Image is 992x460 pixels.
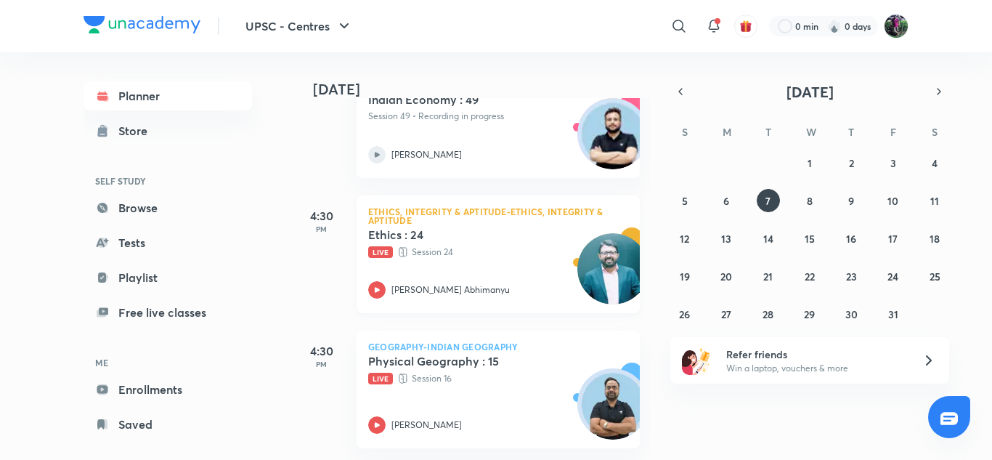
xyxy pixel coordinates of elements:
[721,307,731,321] abbr: October 27, 2025
[882,265,905,288] button: October 24, 2025
[715,227,738,250] button: October 13, 2025
[84,81,252,110] a: Planner
[839,151,863,174] button: October 2, 2025
[882,302,905,326] button: October 31, 2025
[293,342,351,360] h5: 4:30
[368,245,596,259] p: Session 24
[890,156,896,170] abbr: October 3, 2025
[930,270,940,283] abbr: October 25, 2025
[887,194,898,208] abbr: October 10, 2025
[293,360,351,368] p: PM
[84,298,252,327] a: Free live classes
[798,227,821,250] button: October 15, 2025
[757,265,780,288] button: October 21, 2025
[680,232,689,246] abbr: October 12, 2025
[84,116,252,145] a: Store
[680,270,690,283] abbr: October 19, 2025
[839,189,863,212] button: October 9, 2025
[368,110,596,123] p: Session 49 • Recording in progress
[368,371,596,386] p: Session 16
[682,346,711,375] img: referral
[720,270,732,283] abbr: October 20, 2025
[682,125,688,139] abbr: Sunday
[391,148,462,161] p: [PERSON_NAME]
[798,302,821,326] button: October 29, 2025
[237,12,362,41] button: UPSC - Centres
[839,227,863,250] button: October 16, 2025
[923,189,946,212] button: October 11, 2025
[806,125,816,139] abbr: Wednesday
[839,265,863,288] button: October 23, 2025
[723,125,731,139] abbr: Monday
[890,125,896,139] abbr: Friday
[839,302,863,326] button: October 30, 2025
[757,189,780,212] button: October 7, 2025
[805,270,815,283] abbr: October 22, 2025
[679,307,690,321] abbr: October 26, 2025
[882,189,905,212] button: October 10, 2025
[786,82,834,102] span: [DATE]
[808,156,812,170] abbr: October 1, 2025
[932,156,938,170] abbr: October 4, 2025
[368,92,549,107] h5: Indian Economy : 49
[763,270,773,283] abbr: October 21, 2025
[721,232,731,246] abbr: October 13, 2025
[673,189,696,212] button: October 5, 2025
[798,151,821,174] button: October 1, 2025
[673,302,696,326] button: October 26, 2025
[798,189,821,212] button: October 8, 2025
[84,350,252,375] h6: ME
[84,228,252,257] a: Tests
[715,302,738,326] button: October 27, 2025
[734,15,757,38] button: avatar
[757,227,780,250] button: October 14, 2025
[84,16,200,37] a: Company Logo
[888,307,898,321] abbr: October 31, 2025
[846,232,856,246] abbr: October 16, 2025
[691,81,929,102] button: [DATE]
[887,270,898,283] abbr: October 24, 2025
[84,263,252,292] a: Playlist
[805,232,815,246] abbr: October 15, 2025
[368,246,393,258] span: Live
[765,125,771,139] abbr: Tuesday
[715,189,738,212] button: October 6, 2025
[726,347,905,362] h6: Refer friends
[757,302,780,326] button: October 28, 2025
[888,232,898,246] abbr: October 17, 2025
[391,283,510,296] p: [PERSON_NAME] Abhimanyu
[763,232,773,246] abbr: October 14, 2025
[849,156,854,170] abbr: October 2, 2025
[882,151,905,174] button: October 3, 2025
[715,265,738,288] button: October 20, 2025
[932,125,938,139] abbr: Saturday
[845,307,858,321] abbr: October 30, 2025
[84,410,252,439] a: Saved
[673,227,696,250] button: October 12, 2025
[84,193,252,222] a: Browse
[368,342,628,351] p: Geography-Indian Geography
[930,194,939,208] abbr: October 11, 2025
[368,373,393,384] span: Live
[368,207,628,225] p: Ethics, Integrity & Aptitude-Ethics, Integrity & Aptitude
[84,16,200,33] img: Company Logo
[391,419,462,432] p: [PERSON_NAME]
[923,151,946,174] button: October 4, 2025
[118,122,156,140] div: Store
[763,307,773,321] abbr: October 28, 2025
[884,14,908,39] img: Ravishekhar Kumar
[798,265,821,288] button: October 22, 2025
[923,227,946,250] button: October 18, 2025
[313,81,654,98] h4: [DATE]
[765,194,771,208] abbr: October 7, 2025
[848,125,854,139] abbr: Thursday
[726,362,905,375] p: Win a laptop, vouchers & more
[673,265,696,288] button: October 19, 2025
[84,375,252,404] a: Enrollments
[723,194,729,208] abbr: October 6, 2025
[682,194,688,208] abbr: October 5, 2025
[804,307,815,321] abbr: October 29, 2025
[293,207,351,225] h5: 4:30
[930,232,940,246] abbr: October 18, 2025
[827,19,842,33] img: streak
